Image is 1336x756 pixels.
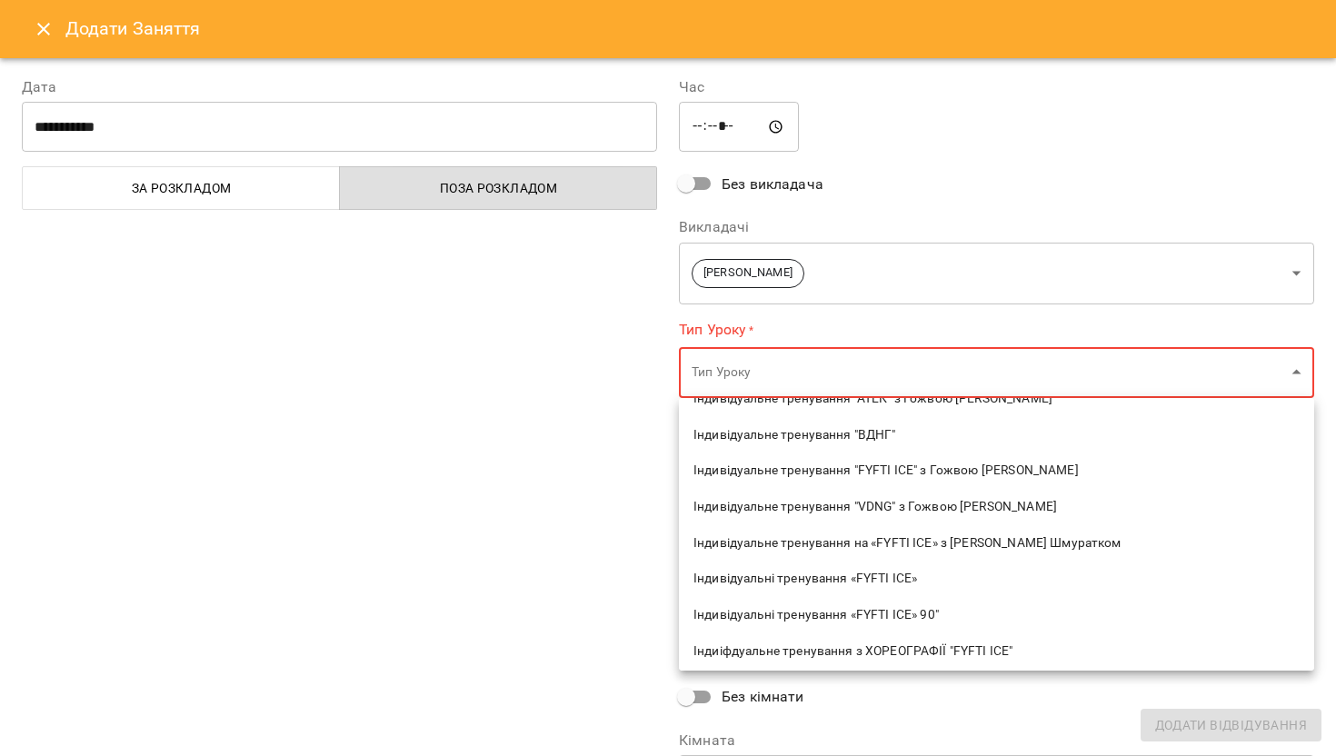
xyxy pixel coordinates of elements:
[693,570,1300,588] span: Індивідуальні тренування «FYFTI ICE»
[693,606,1300,624] span: Індивідуальні тренування «FYFTI ICE» 90"
[693,642,1300,661] span: Індиіфдуальне тренування з ХОРЕОГРАФІЇ "FYFTI ICE"
[693,534,1300,552] span: Індивідуальне тренування на «FYFTI ICE» з [PERSON_NAME] Шмуратком
[693,426,1300,444] span: Індивідуальне тренування "ВДНГ"
[693,462,1300,480] span: Індивідуальне тренування "FYFTI ICE" з Гожвою [PERSON_NAME]
[693,498,1300,516] span: Індивідуальне тренування "VDNG" з Гожвою [PERSON_NAME]
[693,390,1300,408] span: Індивідуальне тренування "АТЕК" з Гожвою [PERSON_NAME]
